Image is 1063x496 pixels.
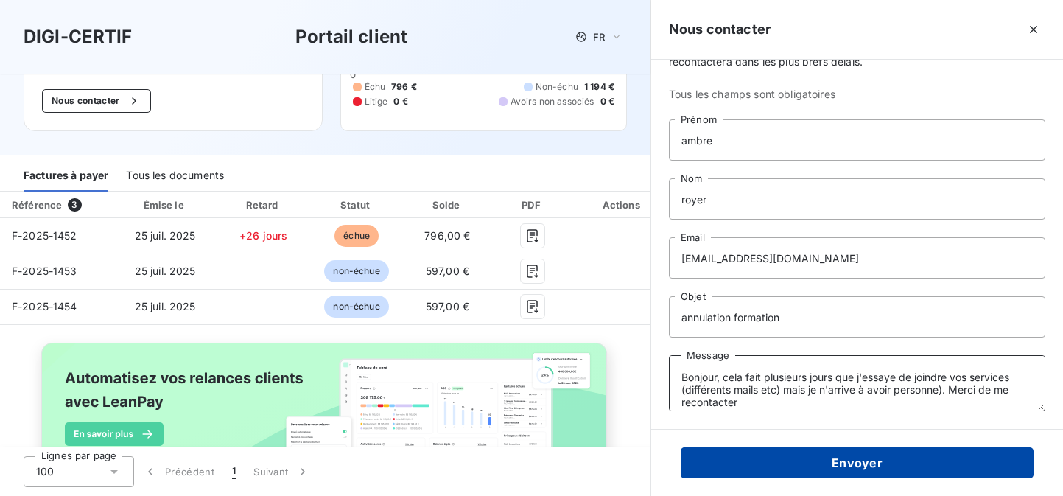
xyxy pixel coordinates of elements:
input: placeholder [669,119,1045,161]
span: 1 [232,464,236,479]
span: 597,00 € [426,300,469,312]
span: 3 [68,198,81,212]
div: Factures à payer [24,161,108,192]
span: Litige [365,95,388,108]
div: Statut [314,198,400,212]
button: Envoyer [681,447,1034,478]
span: F-2025-1452 [12,229,77,242]
span: non-échue [324,296,388,318]
span: FR [593,31,605,43]
button: 1 [223,456,245,487]
h5: Nous contacter [669,19,771,40]
span: 100 [36,464,54,479]
span: Non-échu [536,80,578,94]
input: placeholder [669,296,1045,338]
input: placeholder [669,178,1045,220]
span: 25 juil. 2025 [135,229,196,242]
div: PDF [495,198,569,212]
span: 1 194 € [584,80,614,94]
span: 0 [350,69,356,80]
span: 25 juil. 2025 [135,265,196,277]
span: non-échue [324,260,388,282]
textarea: Bonjour, cela fait plusieurs jours que j'essaye de joindre vos services (différents mails etc) ma... [669,355,1045,411]
span: 0 € [393,95,407,108]
h3: Portail client [295,24,407,50]
span: 796 € [391,80,417,94]
span: F-2025-1453 [12,265,77,277]
div: Retard [220,198,308,212]
h3: DIGI-CERTIF [24,24,133,50]
div: Solde [406,198,490,212]
span: Échu [365,80,386,94]
button: Suivant [245,456,319,487]
span: Avoirs non associés [511,95,594,108]
span: échue [334,225,379,247]
span: F-2025-1454 [12,300,77,312]
span: Tous les champs sont obligatoires [669,87,1045,102]
span: 0 € [600,95,614,108]
button: Nous contacter [42,89,151,113]
span: +26 jours [239,229,287,242]
div: Actions [576,198,670,212]
span: 796,00 € [424,229,470,242]
div: Tous les documents [126,161,224,192]
span: 597,00 € [426,265,469,277]
div: Émise le [117,198,214,212]
div: Référence [12,199,62,211]
button: Précédent [134,456,223,487]
input: placeholder [669,237,1045,279]
span: 25 juil. 2025 [135,300,196,312]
